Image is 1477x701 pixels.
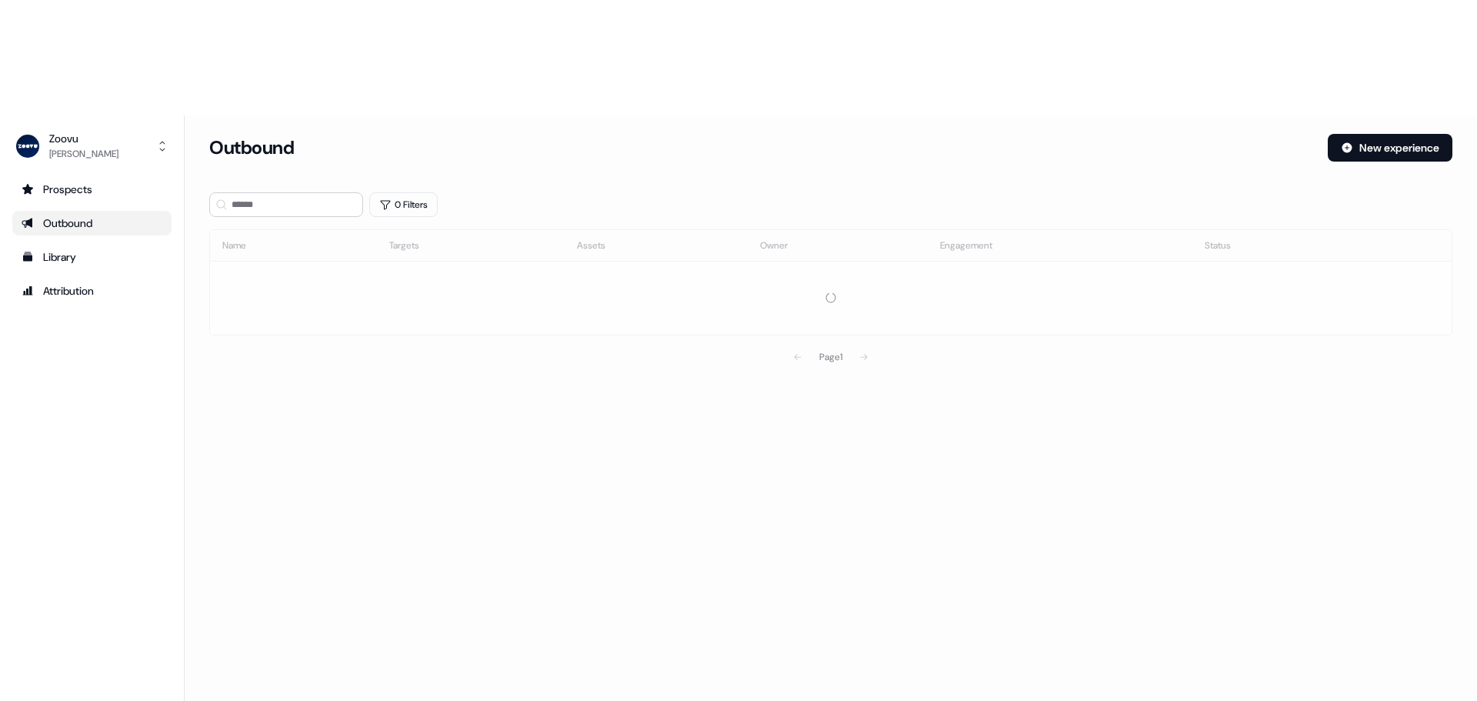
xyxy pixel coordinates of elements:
div: Library [22,249,162,265]
a: Go to prospects [12,177,172,202]
div: Prospects [22,182,162,197]
div: [PERSON_NAME] [49,146,118,162]
button: New experience [1328,134,1452,162]
button: 0 Filters [369,192,438,217]
a: Go to outbound experience [12,211,172,235]
h3: Outbound [209,136,294,159]
div: Attribution [22,283,162,299]
a: Go to attribution [12,279,172,303]
div: Zoovu [49,131,118,146]
button: Zoovu[PERSON_NAME] [12,128,172,165]
a: Go to templates [12,245,172,269]
div: Outbound [22,215,162,231]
